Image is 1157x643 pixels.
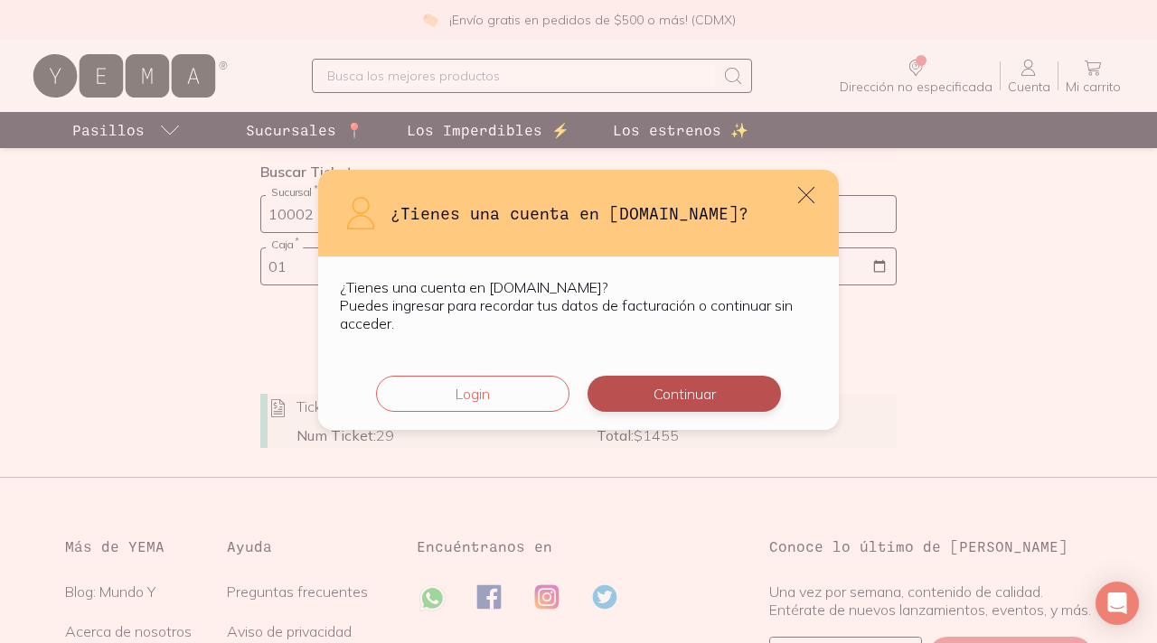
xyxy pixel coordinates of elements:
[376,376,569,412] button: Login
[1096,582,1139,625] div: Open Intercom Messenger
[340,278,817,332] p: ¿Tienes una cuenta en [DOMAIN_NAME]? Puedes ingresar para recordar tus datos de facturación o con...
[390,201,817,225] h3: ¿Tienes una cuenta en [DOMAIN_NAME]?
[588,376,781,412] button: Continuar
[318,170,839,430] div: default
